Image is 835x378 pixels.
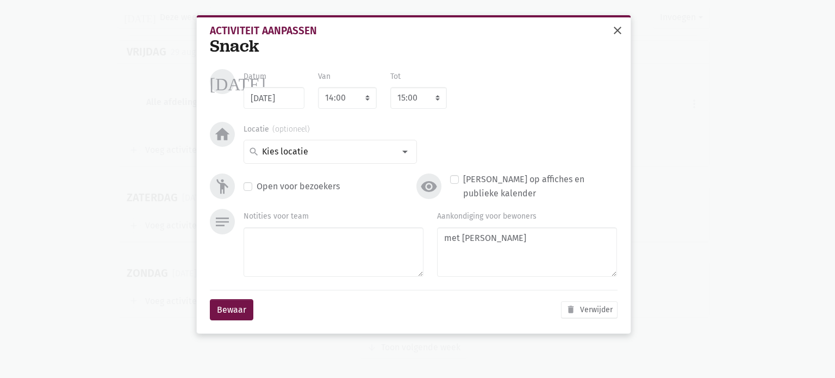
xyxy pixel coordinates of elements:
i: emoji_people [214,178,231,195]
i: home [214,126,231,143]
input: Kies locatie [260,145,395,159]
label: Tot [390,71,401,83]
label: Van [318,71,331,83]
i: [DATE] [210,73,266,90]
div: Activiteit aanpassen [210,26,618,36]
label: Datum [244,71,266,83]
button: Bewaar [210,299,253,321]
button: sluiten [607,20,628,44]
i: visibility [420,178,438,195]
i: notes [214,213,231,231]
label: Locatie [244,123,310,135]
label: [PERSON_NAME] op affiches en publieke kalender [463,172,617,200]
label: Open voor bezoekers [257,179,340,194]
div: Snack [210,36,618,56]
label: Aankondiging voor bewoners [437,210,537,222]
button: Verwijder [561,301,618,318]
i: delete [566,305,576,314]
label: Notities voor team [244,210,309,222]
span: close [611,24,624,37]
